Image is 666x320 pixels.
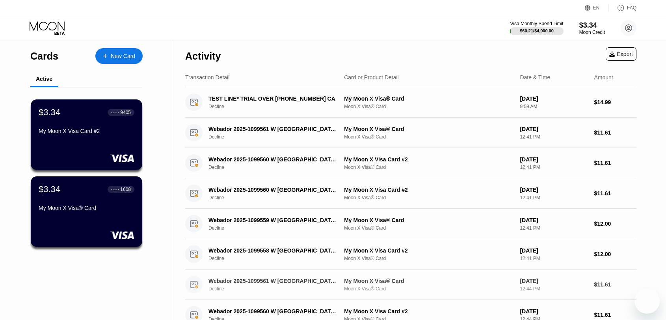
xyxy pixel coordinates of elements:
div: My Moon X Visa® Card [39,205,134,211]
div: Transaction Detail [185,74,229,80]
div: 9405 [120,110,131,115]
div: Decline [208,134,346,140]
div: $3.34 [579,21,605,30]
div: My Moon X Visa Card #2 [39,128,134,134]
div: TEST LINE* TRIAL OVER [PHONE_NUMBER] CA [208,95,336,102]
div: My Moon X Visa Card #2 [344,187,513,193]
div: Webador 2025-1099560 W [GEOGRAPHIC_DATA] [GEOGRAPHIC_DATA] [208,156,336,163]
div: ● ● ● ● [111,111,119,114]
div: Moon X Visa® Card [344,134,513,140]
div: Webador 2025-1099561 W [GEOGRAPHIC_DATA] [GEOGRAPHIC_DATA] [208,126,336,132]
div: Decline [208,286,346,292]
div: Moon X Visa® Card [344,256,513,261]
div: 12:41 PM [520,165,588,170]
div: FAQ [609,4,636,12]
div: Moon X Visa® Card [344,165,513,170]
div: $11.61 [594,281,636,288]
div: Webador 2025-1099558 W [GEOGRAPHIC_DATA] [GEOGRAPHIC_DATA]DeclineMy Moon X Visa Card #2Moon X Vis... [185,239,636,269]
div: Webador 2025-1099561 W [GEOGRAPHIC_DATA] [GEOGRAPHIC_DATA]DeclineMy Moon X Visa® CardMoon X Visa®... [185,269,636,300]
div: $12.00 [594,221,636,227]
div: Card or Product Detail [344,74,399,80]
div: 12:44 PM [520,286,588,292]
div: Decline [208,104,346,109]
div: Webador 2025-1099561 W [GEOGRAPHIC_DATA] [GEOGRAPHIC_DATA] [208,278,336,284]
div: Webador 2025-1099560 W [GEOGRAPHIC_DATA] [GEOGRAPHIC_DATA]DeclineMy Moon X Visa Card #2Moon X Vis... [185,178,636,209]
div: 12:41 PM [520,225,588,231]
div: My Moon X Visa® Card [344,278,513,284]
div: $3.34● ● ● ●9405My Moon X Visa Card #2 [31,99,142,170]
div: Webador 2025-1099559 W [GEOGRAPHIC_DATA] [GEOGRAPHIC_DATA] [208,217,336,223]
div: Activity [185,51,221,62]
div: [DATE] [520,126,588,132]
div: [DATE] [520,156,588,163]
div: New Card [111,53,135,60]
div: Visa Monthly Spend Limit$60.21/$4,000.00 [510,21,563,35]
div: [DATE] [520,187,588,193]
iframe: Button to launch messaging window [634,288,660,314]
div: Webador 2025-1099560 W [GEOGRAPHIC_DATA] [GEOGRAPHIC_DATA] [208,308,336,314]
div: Moon Credit [579,30,605,35]
div: My Moon X Visa® Card [344,95,513,102]
div: 9:59 AM [520,104,588,109]
div: $11.61 [594,312,636,318]
div: $3.34● ● ● ●1608My Moon X Visa® Card [31,176,142,247]
div: $3.34 [39,107,60,118]
div: Moon X Visa® Card [344,286,513,292]
div: Moon X Visa® Card [344,195,513,200]
div: Webador 2025-1099560 W [GEOGRAPHIC_DATA] [GEOGRAPHIC_DATA] [208,187,336,193]
div: $3.34 [39,184,60,195]
div: EN [585,4,609,12]
div: [DATE] [520,308,588,314]
div: New Card [95,48,143,64]
div: 12:41 PM [520,195,588,200]
div: Export [606,47,636,61]
div: Webador 2025-1099559 W [GEOGRAPHIC_DATA] [GEOGRAPHIC_DATA]DeclineMy Moon X Visa® CardMoon X Visa®... [185,209,636,239]
div: Export [609,51,633,57]
div: Moon X Visa® Card [344,104,513,109]
div: [DATE] [520,278,588,284]
div: Amount [594,74,613,80]
div: Cards [30,51,58,62]
div: Active [36,76,52,82]
div: Date & Time [520,74,550,80]
div: $3.34Moon Credit [579,21,605,35]
div: $11.61 [594,190,636,196]
div: Moon X Visa® Card [344,225,513,231]
div: My Moon X Visa Card #2 [344,156,513,163]
div: EN [593,5,600,11]
div: Visa Monthly Spend Limit [510,21,563,26]
div: My Moon X Visa® Card [344,217,513,223]
div: TEST LINE* TRIAL OVER [PHONE_NUMBER] CADeclineMy Moon X Visa® CardMoon X Visa® Card[DATE]9:59 AM$... [185,87,636,118]
div: [DATE] [520,247,588,254]
div: My Moon X Visa® Card [344,126,513,132]
div: 12:41 PM [520,256,588,261]
div: Webador 2025-1099561 W [GEOGRAPHIC_DATA] [GEOGRAPHIC_DATA]DeclineMy Moon X Visa® CardMoon X Visa®... [185,118,636,148]
div: [DATE] [520,95,588,102]
div: Webador 2025-1099560 W [GEOGRAPHIC_DATA] [GEOGRAPHIC_DATA]DeclineMy Moon X Visa Card #2Moon X Vis... [185,148,636,178]
div: $12.00 [594,251,636,257]
div: Decline [208,165,346,170]
div: Decline [208,225,346,231]
div: FAQ [627,5,636,11]
div: Webador 2025-1099558 W [GEOGRAPHIC_DATA] [GEOGRAPHIC_DATA] [208,247,336,254]
div: $14.99 [594,99,636,105]
div: 12:41 PM [520,134,588,140]
div: Decline [208,256,346,261]
div: $11.61 [594,129,636,136]
div: $60.21 / $4,000.00 [520,28,554,33]
div: My Moon X Visa Card #2 [344,247,513,254]
div: My Moon X Visa Card #2 [344,308,513,314]
div: [DATE] [520,217,588,223]
div: ● ● ● ● [111,188,119,191]
div: 1608 [120,187,131,192]
div: $11.61 [594,160,636,166]
div: Decline [208,195,346,200]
